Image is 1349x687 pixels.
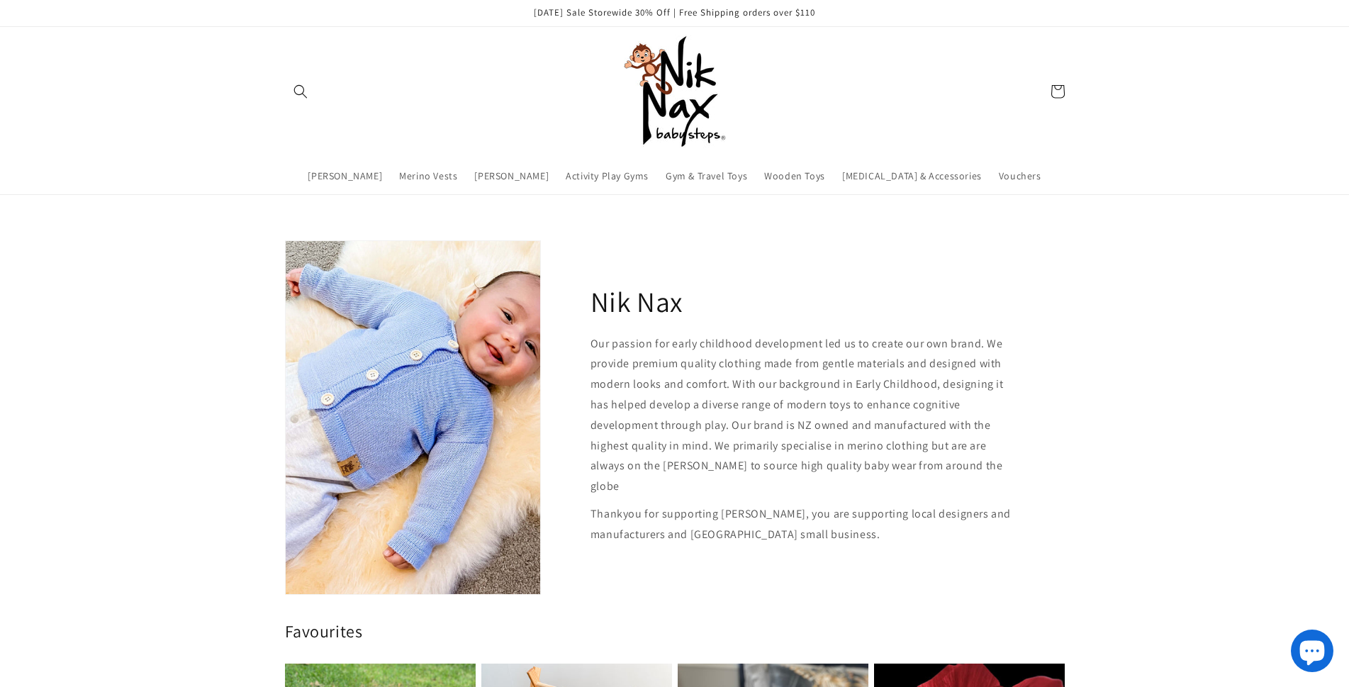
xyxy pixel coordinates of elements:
[590,283,683,320] h2: Nik Nax
[590,334,1015,497] p: Our passion for early childhood development led us to create our own brand. We provide premium qu...
[285,76,316,107] summary: Search
[285,620,1065,642] h2: Favourites
[999,169,1041,182] span: Vouchers
[842,169,982,182] span: [MEDICAL_DATA] & Accessories
[990,161,1050,191] a: Vouchers
[590,504,1015,545] p: Thankyou for supporting [PERSON_NAME], you are supporting local designers and manufacturers and [...
[756,161,834,191] a: Wooden Toys
[618,35,732,148] img: Nik Nax
[534,6,815,18] span: [DATE] Sale Storewide 30% Off | Free Shipping orders over $110
[391,161,466,191] a: Merino Vests
[566,169,649,182] span: Activity Play Gyms
[1287,630,1338,676] inbox-online-store-chat: Shopify online store chat
[308,169,382,182] span: [PERSON_NAME]
[657,161,756,191] a: Gym & Travel Toys
[466,161,557,191] a: [PERSON_NAME]
[399,169,457,182] span: Merino Vests
[299,161,391,191] a: [PERSON_NAME]
[474,169,549,182] span: [PERSON_NAME]
[834,161,990,191] a: [MEDICAL_DATA] & Accessories
[764,169,825,182] span: Wooden Toys
[612,30,737,154] a: Nik Nax
[666,169,747,182] span: Gym & Travel Toys
[557,161,657,191] a: Activity Play Gyms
